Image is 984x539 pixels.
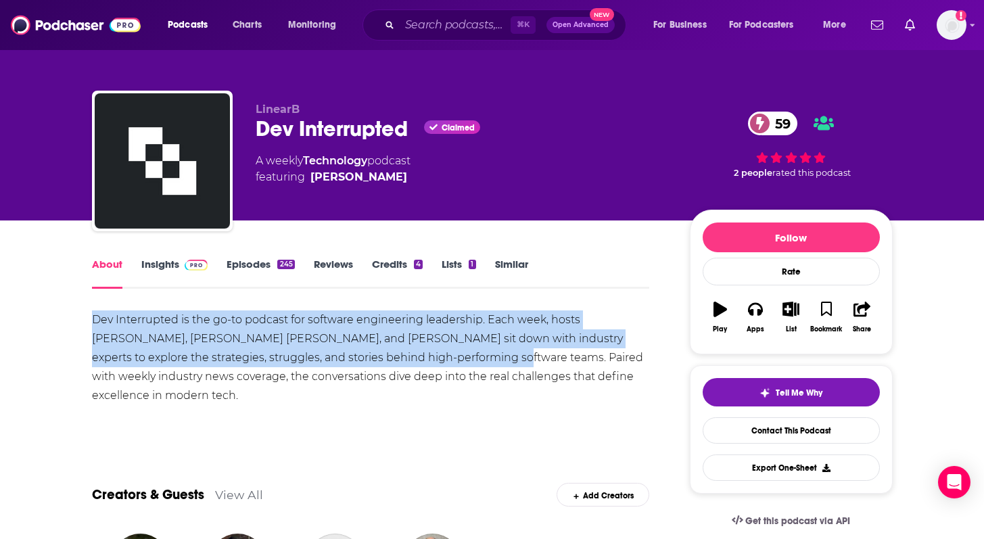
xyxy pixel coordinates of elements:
span: LinearB [256,103,300,116]
span: For Business [653,16,707,34]
div: Add Creators [557,483,649,507]
button: Bookmark [809,293,844,342]
button: List [773,293,808,342]
span: Open Advanced [553,22,609,28]
a: Lists1 [442,258,475,289]
button: open menu [720,14,814,36]
span: Tell Me Why [776,388,822,398]
button: Follow [703,222,880,252]
a: InsightsPodchaser Pro [141,258,208,289]
span: 2 people [734,168,772,178]
div: A weekly podcast [256,153,411,185]
span: New [590,8,614,21]
span: Monitoring [288,16,336,34]
img: Podchaser Pro [185,260,208,271]
div: Dev Interrupted is the go-to podcast for software engineering leadership. Each week, hosts [PERSO... [92,310,650,405]
div: 245 [277,260,294,269]
img: Podchaser - Follow, Share and Rate Podcasts [11,12,141,38]
span: rated this podcast [772,168,851,178]
div: 59 2 peoplerated this podcast [690,103,893,187]
div: Open Intercom Messenger [938,466,970,498]
button: Export One-Sheet [703,454,880,481]
button: Play [703,293,738,342]
div: Bookmark [810,325,842,333]
img: tell me why sparkle [759,388,770,398]
a: Get this podcast via API [721,505,862,538]
button: open menu [279,14,354,36]
div: 4 [414,260,423,269]
div: Play [713,325,727,333]
div: Apps [747,325,764,333]
a: Creators & Guests [92,486,204,503]
span: Logged in as biancagorospe [937,10,966,40]
a: Episodes245 [227,258,294,289]
img: User Profile [937,10,966,40]
a: Reviews [314,258,353,289]
div: Share [853,325,871,333]
a: Show notifications dropdown [899,14,920,37]
button: tell me why sparkleTell Me Why [703,378,880,406]
a: Technology [303,154,367,167]
svg: Add a profile image [956,10,966,21]
a: 59 [748,112,797,135]
span: Get this podcast via API [745,515,850,527]
a: Contact This Podcast [703,417,880,444]
button: Share [844,293,879,342]
div: List [786,325,797,333]
span: 59 [762,112,797,135]
a: About [92,258,122,289]
span: For Podcasters [729,16,794,34]
button: Open AdvancedNew [546,17,615,33]
span: Podcasts [168,16,208,34]
span: featuring [256,169,411,185]
button: open menu [814,14,863,36]
input: Search podcasts, credits, & more... [400,14,511,36]
a: Show notifications dropdown [866,14,889,37]
a: Similar [495,258,528,289]
span: ⌘ K [511,16,536,34]
button: open menu [644,14,724,36]
a: Conor Bronsdon [310,169,407,185]
button: Apps [738,293,773,342]
button: open menu [158,14,225,36]
a: Charts [224,14,270,36]
button: Show profile menu [937,10,966,40]
div: 1 [469,260,475,269]
span: Claimed [442,124,475,131]
div: Search podcasts, credits, & more... [375,9,639,41]
span: Charts [233,16,262,34]
div: Rate [703,258,880,285]
a: View All [215,488,263,502]
span: More [823,16,846,34]
a: Credits4 [372,258,423,289]
img: Dev Interrupted [95,93,230,229]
